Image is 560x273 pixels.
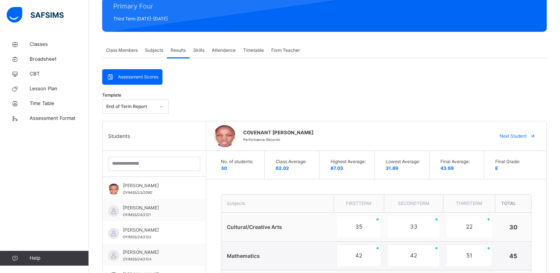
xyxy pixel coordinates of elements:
span: Template [102,92,121,98]
span: Skills [193,47,204,54]
span: 43.69 [440,165,454,171]
span: OY/MSS/24/2124 [123,257,151,261]
span: Classes [30,41,89,48]
span: 31.89 [386,165,398,171]
span: Mathematics [227,253,260,259]
th: Subjects [221,195,333,213]
span: [PERSON_NAME] [123,205,189,211]
span: CBT [30,70,89,78]
span: [PERSON_NAME] [123,182,189,189]
span: Class Average: [276,158,312,165]
div: 42 [388,245,440,266]
span: Time Table [30,100,89,107]
span: Total [501,200,516,206]
span: Performance Records [243,138,280,142]
span: 87.03 [331,165,343,171]
span: Final Average: [440,158,476,165]
span: Attendance [212,47,236,54]
span: OY/MSS/24/2122 [123,235,151,239]
span: COVENANT [PERSON_NAME] [243,129,486,136]
span: [PERSON_NAME] [123,249,189,256]
img: default.svg [108,250,119,261]
span: OY/MSS/24/2121 [123,213,151,217]
th: SECOND TERM [384,195,443,213]
span: Cultural/Creative Arts [227,224,282,230]
span: 45 [509,252,517,260]
span: 62.02 [276,165,289,171]
span: Help [30,255,88,262]
img: safsims [7,7,64,23]
span: Lowest Average: [386,158,422,165]
span: 30 [221,165,227,171]
span: Final Grade: [495,158,532,165]
span: 30 [509,223,517,231]
span: Subjects [145,47,163,54]
span: E [495,165,498,171]
span: Assessment Format [30,115,89,122]
span: Assessment Scores [118,74,158,80]
span: Next Student [500,133,527,139]
span: Students [108,132,130,140]
span: Lesson Plan [30,85,89,92]
span: Broadsheet [30,55,89,63]
th: FIRST TERM [333,195,384,213]
span: OY/MSS/23/2090 [123,191,152,195]
div: 42 [337,245,380,266]
span: Timetable [243,47,264,54]
img: OY_MSS_23_2090.png [108,183,119,195]
img: default.svg [108,228,119,239]
span: Highest Average: [331,158,366,165]
div: End of Term Report [106,103,155,110]
span: Form Teacher [271,47,300,54]
div: 51 [447,245,492,266]
th: THIRD TERM [443,195,495,213]
img: OY_MSS_23_2095.png [214,125,236,147]
div: 33 [388,216,440,237]
div: 35 [337,216,380,237]
span: [PERSON_NAME] [123,227,189,233]
img: default.svg [108,206,119,217]
div: 22 [447,216,492,237]
span: Class Members [106,47,138,54]
span: Results [171,47,186,54]
span: No. of students: [221,158,257,165]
